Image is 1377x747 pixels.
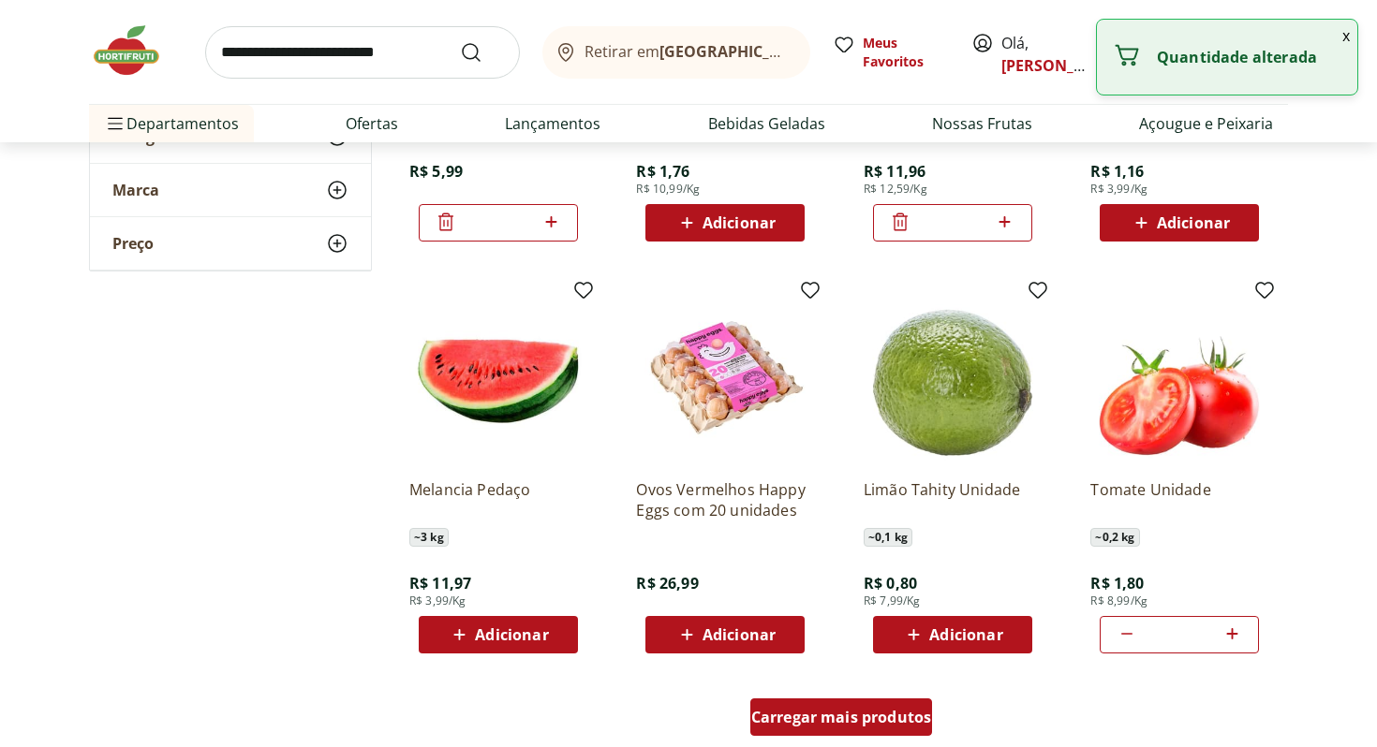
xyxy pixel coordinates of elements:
[636,161,689,182] span: R$ 1,76
[1090,593,1147,608] span: R$ 8,99/Kg
[542,26,810,79] button: Retirar em[GEOGRAPHIC_DATA]/[GEOGRAPHIC_DATA]
[1157,48,1342,66] p: Quantidade alterada
[645,616,805,653] button: Adicionar
[409,528,449,547] span: ~ 3 kg
[1090,286,1268,464] img: Tomate Unidade
[475,627,548,642] span: Adicionar
[1335,20,1357,51] button: Fechar notificação
[750,698,933,743] a: Carregar mais produtos
[932,112,1032,135] a: Nossas Frutas
[104,101,126,146] button: Menu
[409,286,587,464] img: Melancia Pedaço
[929,627,1002,642] span: Adicionar
[636,286,814,464] img: Ovos Vermelhos Happy Eggs com 20 unidades
[89,22,183,79] img: Hortifruti
[1139,112,1273,135] a: Açougue e Peixaria
[419,616,578,653] button: Adicionar
[585,43,792,60] span: Retirar em
[409,161,463,182] span: R$ 5,99
[864,161,925,182] span: R$ 11,96
[703,627,776,642] span: Adicionar
[873,616,1032,653] button: Adicionar
[112,181,159,199] span: Marca
[864,286,1042,464] img: Limão Tahity Unidade
[205,26,520,79] input: search
[409,573,471,593] span: R$ 11,97
[703,215,776,230] span: Adicionar
[863,34,949,71] span: Meus Favoritos
[409,479,587,520] a: Melancia Pedaço
[112,234,154,253] span: Preço
[90,164,371,216] button: Marca
[645,204,805,242] button: Adicionar
[864,573,917,593] span: R$ 0,80
[409,593,466,608] span: R$ 3,99/Kg
[636,573,698,593] span: R$ 26,99
[864,479,1042,520] a: Limão Tahity Unidade
[708,112,825,135] a: Bebidas Geladas
[751,710,932,725] span: Carregar mais produtos
[1100,204,1259,242] button: Adicionar
[636,182,700,197] span: R$ 10,99/Kg
[1090,528,1139,547] span: ~ 0,2 kg
[659,41,975,62] b: [GEOGRAPHIC_DATA]/[GEOGRAPHIC_DATA]
[1157,215,1230,230] span: Adicionar
[864,593,921,608] span: R$ 7,99/Kg
[636,479,814,520] a: Ovos Vermelhos Happy Eggs com 20 unidades
[864,182,927,197] span: R$ 12,59/Kg
[460,41,505,64] button: Submit Search
[1001,32,1085,77] span: Olá,
[104,101,239,146] span: Departamentos
[833,34,949,71] a: Meus Favoritos
[90,217,371,270] button: Preço
[864,528,912,547] span: ~ 0,1 kg
[346,112,398,135] a: Ofertas
[1090,573,1144,593] span: R$ 1,80
[1090,182,1147,197] span: R$ 3,99/Kg
[1090,479,1268,520] a: Tomate Unidade
[1001,55,1123,76] a: [PERSON_NAME]
[505,112,600,135] a: Lançamentos
[1090,161,1144,182] span: R$ 1,16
